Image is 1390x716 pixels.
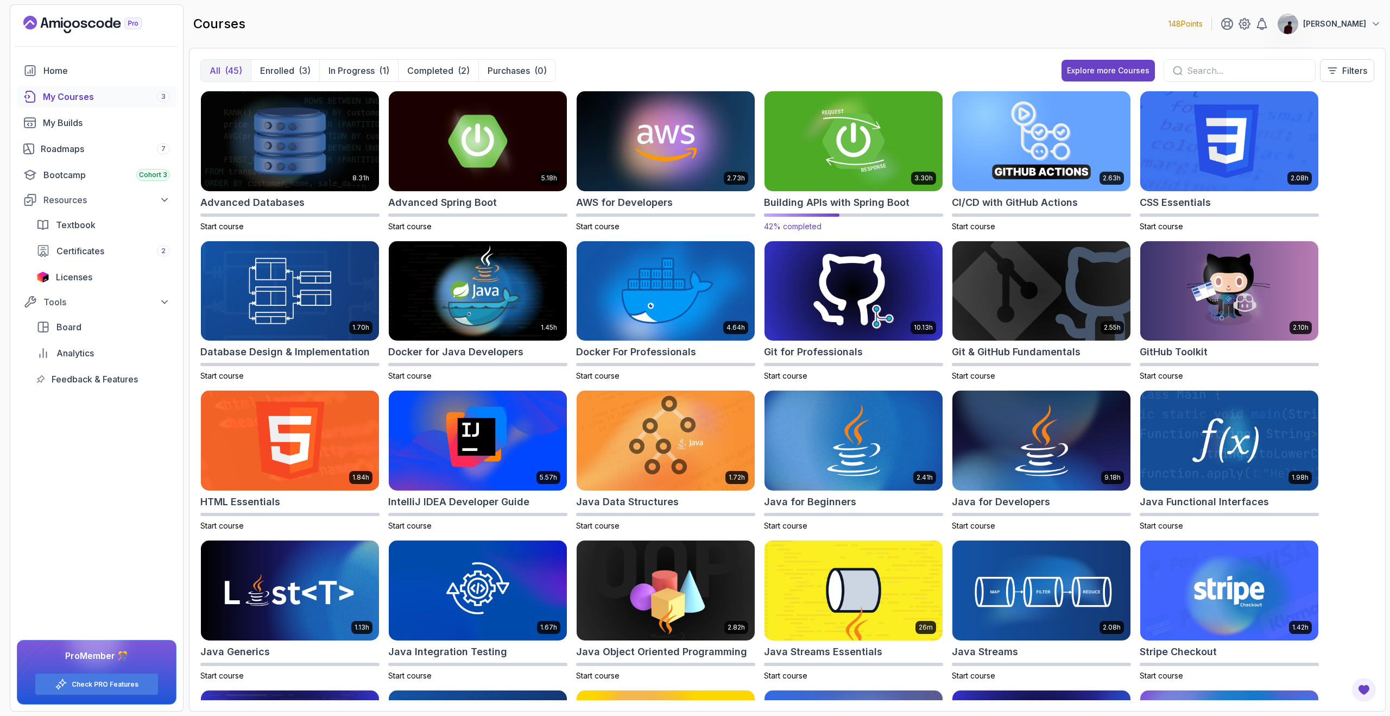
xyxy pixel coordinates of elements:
img: Java Data Structures card [577,391,755,491]
p: All [210,64,220,77]
button: Explore more Courses [1062,60,1155,81]
a: Landing page [23,16,167,33]
div: (2) [458,64,470,77]
a: roadmaps [17,138,176,160]
h2: Docker For Professionals [576,344,696,360]
span: Textbook [56,218,96,231]
img: Java Streams card [952,541,1130,640]
button: In Progress(1) [319,60,398,81]
div: Home [43,64,170,77]
span: Start course [200,371,244,380]
span: Start course [764,521,807,530]
img: Java Generics card [201,541,379,640]
p: 1.84h [352,473,369,482]
span: Start course [764,371,807,380]
span: Start course [952,671,995,680]
img: GitHub Toolkit card [1140,241,1318,341]
button: Completed(2) [398,60,478,81]
div: (1) [379,64,389,77]
span: Certificates [56,244,104,257]
h2: AWS for Developers [576,195,673,210]
h2: GitHub Toolkit [1140,344,1208,360]
p: In Progress [328,64,375,77]
span: Start course [952,222,995,231]
span: 7 [161,145,166,153]
img: Java Functional Interfaces card [1140,391,1318,491]
p: 5.57h [540,473,557,482]
h2: Java Data Structures [576,494,679,510]
div: (45) [225,64,242,77]
p: 148 Points [1168,18,1203,29]
img: IntelliJ IDEA Developer Guide card [389,391,567,491]
div: (3) [299,64,311,77]
div: Resources [43,193,170,206]
h2: Java Generics [200,644,270,660]
h2: Advanced Spring Boot [388,195,497,210]
img: Git for Professionals card [764,241,943,341]
img: jetbrains icon [36,272,49,282]
span: Start course [952,521,995,530]
img: Advanced Spring Boot card [389,91,567,191]
span: 2 [161,247,166,255]
a: builds [17,112,176,134]
span: Start course [1140,222,1183,231]
button: Tools [17,292,176,312]
h2: Java for Developers [952,494,1050,510]
span: Start course [388,671,432,680]
h2: Stripe Checkout [1140,644,1217,660]
button: All(45) [201,60,251,81]
img: Advanced Databases card [201,91,379,191]
img: user profile image [1278,14,1298,34]
a: feedback [30,368,176,390]
img: AWS for Developers card [577,91,755,191]
span: 3 [161,92,166,101]
h2: courses [193,15,245,33]
img: Docker for Java Developers card [389,241,567,341]
button: Purchases(0) [478,60,555,81]
p: 1.13h [355,623,369,632]
img: HTML Essentials card [201,391,379,491]
h2: CI/CD with GitHub Actions [952,195,1078,210]
span: Start course [576,671,620,680]
p: 1.45h [541,323,557,332]
h2: Java for Beginners [764,494,856,510]
span: Start course [200,521,244,530]
a: Building APIs with Spring Boot card3.30hBuilding APIs with Spring Boot42% completed [764,91,943,232]
p: 2.08h [1291,174,1309,183]
p: 3.30h [914,174,933,183]
div: Tools [43,296,170,309]
div: Bootcamp [43,168,170,181]
button: Filters [1320,59,1374,82]
a: courses [17,86,176,108]
button: Open Feedback Button [1351,677,1377,703]
img: Building APIs with Spring Boot card [760,89,947,193]
p: 2.08h [1103,623,1121,632]
span: Start course [200,222,244,231]
img: Git & GitHub Fundamentals card [952,241,1130,341]
span: Start course [200,671,244,680]
div: Explore more Courses [1067,65,1149,76]
h2: Git & GitHub Fundamentals [952,344,1081,360]
span: Start course [1140,521,1183,530]
div: (0) [534,64,547,77]
span: Start course [576,371,620,380]
span: Licenses [56,271,92,284]
span: Feedback & Features [52,373,138,386]
p: 2.10h [1293,323,1309,332]
span: Start course [388,521,432,530]
a: textbook [30,214,176,236]
img: CSS Essentials card [1140,91,1318,191]
h2: Docker for Java Developers [388,344,523,360]
p: 1.98h [1292,473,1309,482]
a: certificates [30,240,176,262]
input: Search... [1187,64,1306,77]
p: Enrolled [260,64,294,77]
img: CI/CD with GitHub Actions card [952,91,1130,191]
h2: Database Design & Implementation [200,344,370,360]
span: 42% completed [764,222,822,231]
button: Enrolled(3) [251,60,319,81]
p: [PERSON_NAME] [1303,18,1366,29]
p: 10.13h [914,323,933,332]
span: Analytics [56,347,94,360]
p: Purchases [488,64,530,77]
